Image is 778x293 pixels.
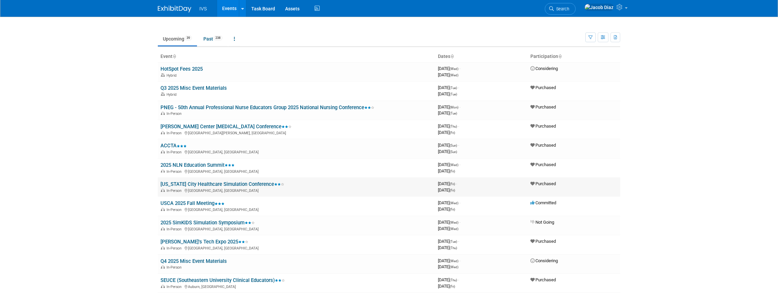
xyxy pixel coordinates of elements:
a: Sort by Participation Type [558,54,562,59]
img: Jacob Diaz [584,4,614,11]
span: (Thu) [450,246,457,250]
a: Q4 2025 Misc Event Materials [160,258,227,264]
span: (Tue) [450,112,457,115]
span: [DATE] [438,181,457,186]
span: - [459,200,460,205]
span: [DATE] [438,66,460,71]
div: [GEOGRAPHIC_DATA][PERSON_NAME], [GEOGRAPHIC_DATA] [160,130,433,135]
span: (Fri) [450,208,455,211]
span: (Wed) [450,73,458,77]
span: In-Person [167,208,184,212]
span: [DATE] [438,220,460,225]
span: (Thu) [450,125,457,128]
span: In-Person [167,189,184,193]
span: Committed [530,200,556,205]
span: Purchased [530,124,556,129]
span: (Wed) [450,227,458,231]
a: Sort by Event Name [173,54,176,59]
span: [DATE] [438,226,458,231]
span: [DATE] [438,104,460,109]
img: In-Person Event [161,112,165,115]
span: 39 [185,35,192,41]
span: Considering [530,258,558,263]
img: In-Person Event [161,189,165,192]
img: Hybrid Event [161,92,165,96]
a: 2025 NLN Education Summit [160,162,235,168]
a: [US_STATE] City Healthcare Simulation Conference [160,181,284,187]
span: (Sun) [450,144,457,147]
span: Not Going [530,220,554,225]
a: [PERSON_NAME] Center [MEDICAL_DATA] Conference [160,124,291,130]
span: [DATE] [438,264,458,269]
span: In-Person [167,227,184,231]
span: [DATE] [438,91,457,96]
span: [DATE] [438,162,460,167]
a: USCA 2025 Fall Meeting [160,200,224,206]
span: [DATE] [438,168,455,173]
span: (Fri) [450,182,455,186]
span: - [458,85,459,90]
span: (Thu) [450,278,457,282]
span: Purchased [530,85,556,90]
span: [DATE] [438,149,457,154]
img: In-Person Event [161,150,165,153]
span: - [458,239,459,244]
span: (Tue) [450,240,457,243]
span: [DATE] [438,130,455,135]
a: Search [545,3,576,15]
span: (Fri) [450,131,455,135]
img: Hybrid Event [161,73,165,77]
span: [DATE] [438,258,460,263]
img: ExhibitDay [158,6,191,12]
span: [DATE] [438,277,459,282]
span: - [458,124,459,129]
img: In-Person Event [161,265,165,269]
th: Event [158,51,435,62]
span: [DATE] [438,111,457,116]
th: Participation [528,51,620,62]
span: - [458,143,459,148]
span: (Wed) [450,163,458,167]
span: - [456,181,457,186]
span: [DATE] [438,239,459,244]
span: (Wed) [450,201,458,205]
div: [GEOGRAPHIC_DATA], [GEOGRAPHIC_DATA] [160,207,433,212]
th: Dates [435,51,528,62]
span: Purchased [530,277,556,282]
div: [GEOGRAPHIC_DATA], [GEOGRAPHIC_DATA] [160,226,433,231]
a: HotSpot Fees 2025 [160,66,203,72]
span: In-Person [167,246,184,250]
span: - [458,277,459,282]
a: Upcoming39 [158,32,197,45]
span: (Fri) [450,189,455,192]
div: [GEOGRAPHIC_DATA], [GEOGRAPHIC_DATA] [160,168,433,174]
span: (Wed) [450,67,458,71]
span: In-Person [167,285,184,289]
span: (Tue) [450,92,457,96]
span: In-Person [167,112,184,116]
div: Auburn, [GEOGRAPHIC_DATA] [160,284,433,289]
span: (Tue) [450,86,457,90]
div: [GEOGRAPHIC_DATA], [GEOGRAPHIC_DATA] [160,149,433,154]
span: In-Person [167,169,184,174]
span: Considering [530,66,558,71]
span: In-Person [167,150,184,154]
span: Hybrid [167,73,179,78]
span: (Fri) [450,169,455,173]
span: 238 [213,35,222,41]
span: (Wed) [450,221,458,224]
span: [DATE] [438,143,459,148]
span: Hybrid [167,92,179,97]
div: [GEOGRAPHIC_DATA], [GEOGRAPHIC_DATA] [160,245,433,250]
img: In-Person Event [161,208,165,211]
span: [DATE] [438,124,459,129]
img: In-Person Event [161,285,165,288]
span: [DATE] [438,200,460,205]
span: Purchased [530,239,556,244]
span: [DATE] [438,284,455,289]
span: (Wed) [450,259,458,263]
a: Past238 [198,32,228,45]
span: Search [554,6,569,11]
span: Purchased [530,143,556,148]
img: In-Person Event [161,131,165,134]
